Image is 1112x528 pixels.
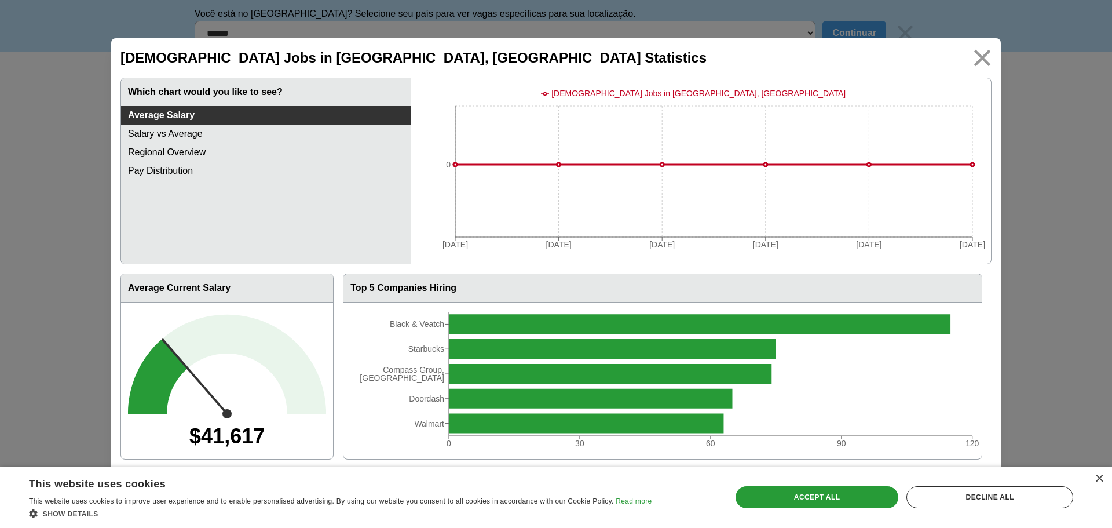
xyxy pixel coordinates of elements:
tspan: 120 [965,438,979,447]
a: Regional Overview [121,143,411,162]
img: icon_close.svg [970,45,996,71]
div: $41,617 [128,414,326,452]
tspan: 60 [706,438,715,447]
h3: Average Current Salary [121,274,333,303]
span: Show details [43,510,98,518]
div: Close [1095,475,1103,483]
tspan: [DATE] [960,239,985,249]
tspan: [DATE] [856,239,881,249]
span: [DEMOGRAPHIC_DATA] Jobs in [GEOGRAPHIC_DATA], [GEOGRAPHIC_DATA] [551,89,846,98]
tspan: [DATE] [649,239,675,249]
div: Show details [29,508,652,519]
tspan: [DATE] [546,239,571,249]
tspan: Doordash [409,394,445,403]
div: This website uses cookies [29,474,623,491]
h3: Which chart would you like to see? [121,78,411,106]
a: Read more, opens a new window [616,497,652,505]
tspan: 90 [837,438,846,447]
tspan: 30 [575,438,584,447]
a: Pay Distribution [121,162,411,180]
tspan: 0 [446,159,451,169]
tspan: Walmart [415,418,445,428]
tspan: 0 [447,438,451,447]
span: This website uses cookies to improve user experience and to enable personalised advertising. By u... [29,497,614,505]
tspan: Black & Veatch [390,319,444,329]
tspan: Starbucks [408,344,444,354]
div: Decline all [906,486,1073,508]
tspan: Compass Group, [383,365,445,374]
h2: [DEMOGRAPHIC_DATA] Jobs in [GEOGRAPHIC_DATA], [GEOGRAPHIC_DATA] Statistics [120,48,707,68]
tspan: [DATE] [442,239,468,249]
tspan: [DATE] [752,239,778,249]
a: Average Salary [121,106,411,125]
tspan: [GEOGRAPHIC_DATA] [360,373,445,382]
a: Salary vs Average [121,125,411,143]
h3: Top 5 Companies Hiring [343,274,982,303]
div: Accept all [736,486,899,508]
